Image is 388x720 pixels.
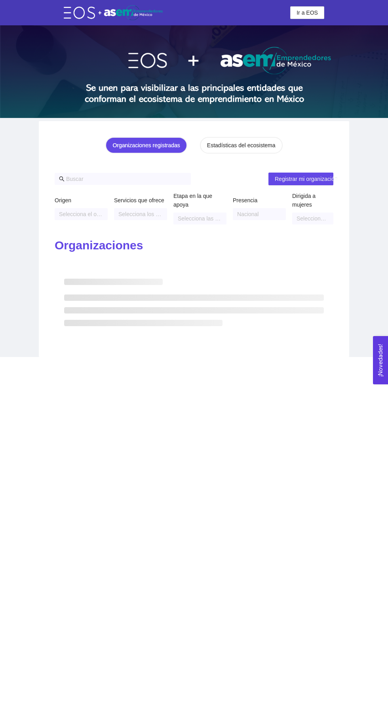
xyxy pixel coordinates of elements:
[292,192,333,209] label: Dirigida a mujeres
[112,141,180,150] div: Organizaciones registradas
[59,176,65,182] span: search
[207,141,276,150] div: Estadísticas del ecosistema
[55,196,71,205] label: Origen
[290,6,324,19] button: Ir a EOS
[233,196,257,205] label: Presencia
[64,5,163,20] img: eos-asem-logo.38b026ae.png
[268,173,333,185] button: Registrar mi organización
[66,175,186,183] input: Buscar
[114,196,164,205] label: Servicios que ofrece
[275,175,338,183] span: Registrar mi organización
[55,237,333,254] h2: Organizaciones
[297,8,318,17] span: Ir a EOS
[373,336,388,384] button: Open Feedback Widget
[173,192,226,209] label: Etapa en la que apoya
